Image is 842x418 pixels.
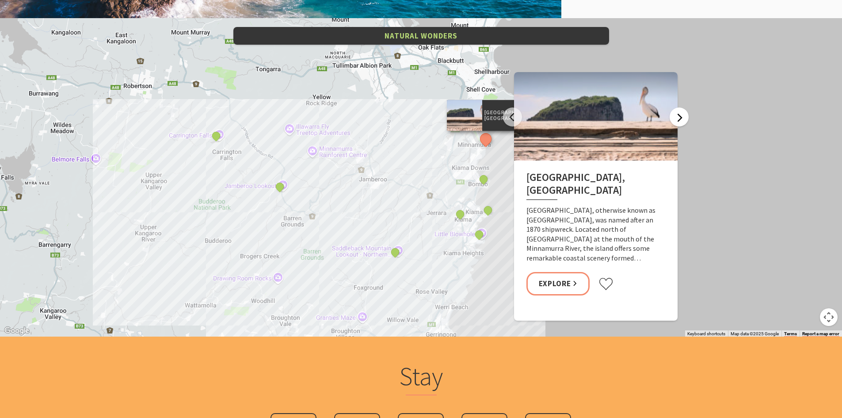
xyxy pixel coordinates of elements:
button: See detail about Jamberoo lookout [274,181,286,192]
a: Open this area in Google Maps (opens a new window) [2,325,31,337]
span: Map data ©2025 Google [731,331,779,336]
a: Report a map error [802,331,839,337]
button: Map camera controls [820,308,838,326]
button: Natural Wonders [233,27,609,45]
button: See detail about Bombo Headland [477,173,489,185]
button: Click to favourite Rangoon Island, Minnamurra [598,277,613,291]
button: Previous [503,107,522,127]
button: See detail about Saddleback Mountain Lookout, Kiama [389,247,400,258]
button: See detail about Kiama Coast Walk [454,208,466,220]
button: See detail about Carrington Falls, Budderoo National Park [210,130,222,142]
button: See detail about Kiama Blowhole [482,205,493,216]
p: [GEOGRAPHIC_DATA], [GEOGRAPHIC_DATA] [482,108,526,123]
a: Explore [526,272,590,295]
img: Google [2,325,31,337]
h2: Stay [248,361,594,395]
button: Keyboard shortcuts [687,331,725,337]
p: [GEOGRAPHIC_DATA], otherwise known as [GEOGRAPHIC_DATA], was named after an 1870 shipwreck. Locat... [526,206,665,263]
h2: [GEOGRAPHIC_DATA], [GEOGRAPHIC_DATA] [526,171,665,200]
a: Terms (opens in new tab) [784,331,797,337]
button: See detail about Rangoon Island, Minnamurra [477,131,494,147]
button: See detail about Little Blowhole, Kiama [473,229,485,240]
button: Next [670,107,689,127]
